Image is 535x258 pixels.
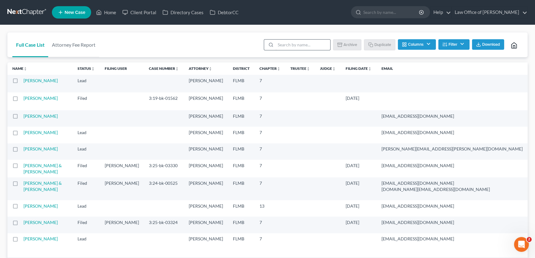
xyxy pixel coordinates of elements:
[363,6,420,18] input: Search by name...
[144,217,184,233] td: 3:25-bk-03324
[12,32,48,57] a: Full Case List
[228,110,255,127] td: FLMB
[184,127,228,143] td: [PERSON_NAME]
[184,233,228,257] td: [PERSON_NAME]
[381,236,523,242] pre: [EMAIL_ADDRESS][DOMAIN_NAME]
[228,177,255,200] td: FLMB
[184,75,228,92] td: [PERSON_NAME]
[255,233,285,257] td: 7
[209,67,212,71] i: unfold_more
[377,62,528,75] th: Email
[381,163,523,169] pre: [EMAIL_ADDRESS][DOMAIN_NAME]
[23,67,27,71] i: unfold_more
[255,177,285,200] td: 7
[341,92,377,110] td: [DATE]
[514,237,529,252] iframe: Intercom live chat
[78,66,95,71] a: Statusunfold_more
[91,67,95,71] i: unfold_more
[23,130,58,135] a: [PERSON_NAME]
[23,78,58,83] a: [PERSON_NAME]
[100,62,144,75] th: Filing User
[259,66,280,71] a: Chapterunfold_more
[255,200,285,217] td: 13
[255,110,285,127] td: 7
[184,200,228,217] td: [PERSON_NAME]
[255,143,285,160] td: 7
[381,113,523,119] pre: [EMAIL_ADDRESS][DOMAIN_NAME]
[482,42,500,47] span: Download
[381,219,523,226] pre: [EMAIL_ADDRESS][DOMAIN_NAME]
[341,177,377,200] td: [DATE]
[100,177,144,200] td: [PERSON_NAME]
[12,66,27,71] a: Nameunfold_more
[23,146,58,151] a: [PERSON_NAME]
[228,127,255,143] td: FLMB
[184,143,228,160] td: [PERSON_NAME]
[255,160,285,177] td: 7
[149,66,179,71] a: Case Numberunfold_more
[23,203,58,209] a: [PERSON_NAME]
[73,217,100,233] td: Filed
[207,7,242,18] a: DebtorCC
[184,110,228,127] td: [PERSON_NAME]
[341,217,377,233] td: [DATE]
[100,160,144,177] td: [PERSON_NAME]
[23,180,62,192] a: [PERSON_NAME] & [PERSON_NAME]
[276,40,330,50] input: Search by name...
[341,200,377,217] td: [DATE]
[144,177,184,200] td: 3:24-bk-00525
[184,177,228,200] td: [PERSON_NAME]
[255,75,285,92] td: 7
[48,32,99,57] a: Attorney Fee Report
[93,7,119,18] a: Home
[73,92,100,110] td: Filed
[73,160,100,177] td: Filed
[184,92,228,110] td: [PERSON_NAME]
[175,67,179,71] i: unfold_more
[228,217,255,233] td: FLMB
[23,220,58,225] a: [PERSON_NAME]
[381,146,523,152] pre: [PERSON_NAME][EMAIL_ADDRESS][PERSON_NAME][DOMAIN_NAME]
[184,160,228,177] td: [PERSON_NAME]
[73,177,100,200] td: Filed
[228,160,255,177] td: FLMB
[100,217,144,233] td: [PERSON_NAME]
[332,67,336,71] i: unfold_more
[381,180,523,192] pre: [EMAIL_ADDRESS][DOMAIN_NAME] [DOMAIN_NAME][EMAIL_ADDRESS][DOMAIN_NAME]
[398,39,436,50] button: Columns
[184,217,228,233] td: [PERSON_NAME]
[438,39,470,50] button: Filter
[430,7,451,18] a: Help
[277,67,280,71] i: unfold_more
[368,67,372,71] i: unfold_more
[228,233,255,257] td: FLMB
[144,160,184,177] td: 3:25-bk-03330
[23,95,58,101] a: [PERSON_NAME]
[228,62,255,75] th: District
[452,7,527,18] a: Law Office of [PERSON_NAME]
[255,92,285,110] td: 7
[159,7,207,18] a: Directory Cases
[23,163,62,174] a: [PERSON_NAME] & [PERSON_NAME]
[73,200,100,217] td: Lead
[381,203,523,209] pre: [EMAIL_ADDRESS][DOMAIN_NAME]
[290,66,310,71] a: Trusteeunfold_more
[255,217,285,233] td: 7
[119,7,159,18] a: Client Portal
[320,66,336,71] a: Judgeunfold_more
[23,236,58,241] a: [PERSON_NAME]
[228,200,255,217] td: FLMB
[472,39,504,50] button: Download
[144,92,184,110] td: 3:19-bk-01562
[306,67,310,71] i: unfold_more
[255,127,285,143] td: 7
[527,237,532,242] span: 2
[381,129,523,136] pre: [EMAIL_ADDRESS][DOMAIN_NAME]
[73,143,100,160] td: Lead
[346,66,372,71] a: Filing Dateunfold_more
[73,233,100,257] td: Lead
[23,113,58,119] a: [PERSON_NAME]
[73,127,100,143] td: Lead
[228,143,255,160] td: FLMB
[341,160,377,177] td: [DATE]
